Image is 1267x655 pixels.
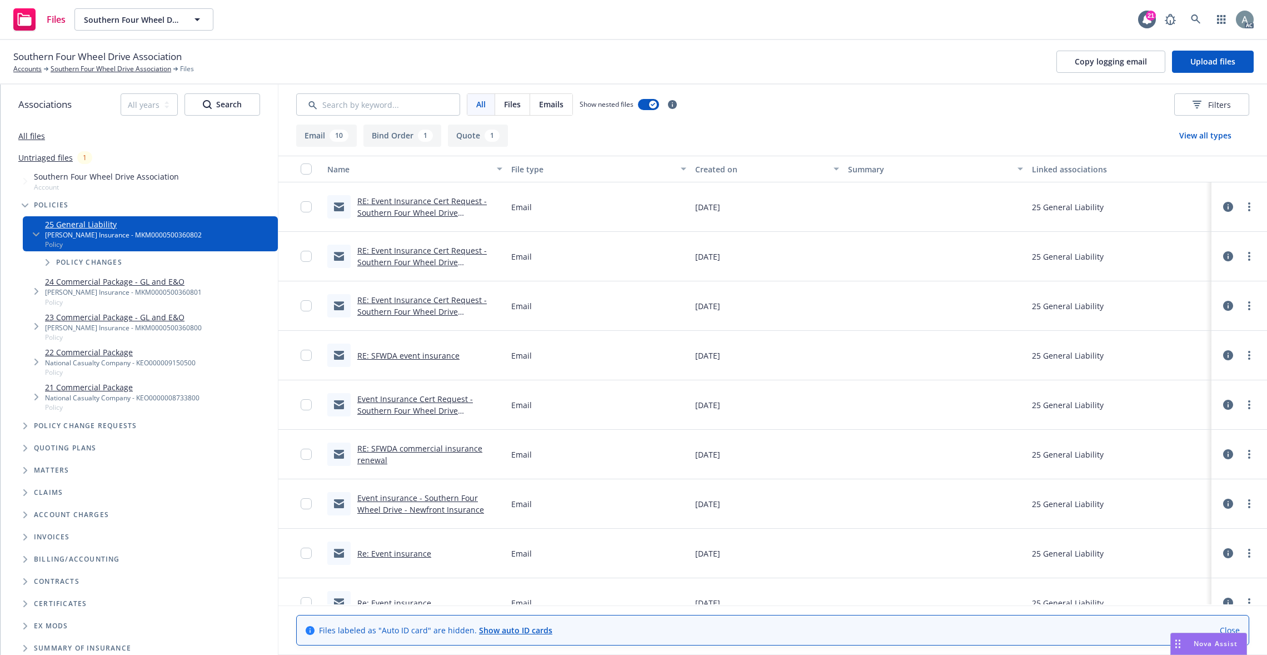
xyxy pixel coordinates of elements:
[357,394,481,428] a: Event Insurance Cert Request - Southern Four Wheel Drive Association - Newfront Insurance
[34,467,69,474] span: Matters
[1161,125,1249,147] button: View all types
[51,64,171,74] a: Southern Four Wheel Drive Association
[203,100,212,109] svg: Search
[1032,251,1104,262] div: 25 General Liability
[1185,8,1207,31] a: Search
[511,300,532,312] span: Email
[1190,56,1235,67] span: Upload files
[1032,498,1104,510] div: 25 General Liability
[1243,448,1256,461] a: more
[695,399,720,411] span: [DATE]
[296,93,460,116] input: Search by keyword...
[1194,639,1238,648] span: Nova Assist
[18,131,45,141] a: All files
[34,445,97,451] span: Quoting plans
[357,598,431,608] a: Re: Event insurance
[1220,624,1240,636] a: Close
[301,597,312,608] input: Toggle Row Selected
[45,297,202,307] span: Policy
[34,489,63,496] span: Claims
[74,8,213,31] button: Southern Four Wheel Drive Association
[45,381,199,393] a: 21 Commercial Package
[301,449,312,460] input: Toggle Row Selected
[45,276,202,287] a: 24 Commercial Package - GL and E&O
[507,156,691,182] button: File type
[511,498,532,510] span: Email
[45,358,196,368] div: National Casualty Company - KEO000009150500
[1210,8,1233,31] a: Switch app
[45,240,202,249] span: Policy
[695,548,720,559] span: [DATE]
[1075,56,1147,67] span: Copy logging email
[511,399,532,411] span: Email
[301,251,312,262] input: Toggle Row Selected
[319,624,552,636] span: Files labeled as "Auto ID card" are hidden.
[1243,398,1256,411] a: more
[203,94,242,115] div: Search
[327,163,490,175] div: Name
[1032,201,1104,213] div: 25 General Liability
[511,548,532,559] span: Email
[18,152,73,163] a: Untriaged files
[34,645,131,652] span: Summary of insurance
[45,346,196,358] a: 22 Commercial Package
[18,97,72,112] span: Associations
[511,163,674,175] div: File type
[695,201,720,213] span: [DATE]
[1243,349,1256,362] a: more
[691,156,844,182] button: Created on
[695,498,720,510] span: [DATE]
[1170,633,1247,655] button: Nova Assist
[476,98,486,110] span: All
[47,15,66,24] span: Files
[1243,299,1256,312] a: more
[323,156,507,182] button: Name
[1243,200,1256,214] a: more
[184,93,260,116] button: SearchSearch
[848,163,1011,175] div: Summary
[34,182,179,192] span: Account
[357,196,487,230] a: RE: Event Insurance Cert Request - Southern Four Wheel Drive Association - Newfront Insurance
[511,597,532,609] span: Email
[56,259,122,266] span: Policy changes
[1243,596,1256,609] a: more
[1027,156,1211,182] button: Linked associations
[301,548,312,559] input: Toggle Row Selected
[1208,99,1231,111] span: Filters
[511,201,532,213] span: Email
[357,350,460,361] a: RE: SFWDA event insurance
[1171,633,1185,654] div: Drag to move
[448,125,508,147] button: Quote
[479,625,552,636] a: Show auto ID cards
[1236,11,1254,28] img: photo
[45,333,202,342] span: Policy
[330,130,348,142] div: 10
[13,64,42,74] a: Accounts
[301,498,312,509] input: Toggle Row Selected
[296,125,357,147] button: Email
[301,399,312,410] input: Toggle Row Selected
[695,251,720,262] span: [DATE]
[357,295,487,329] a: RE: Event Insurance Cert Request - Southern Four Wheel Drive Association - Newfront Insurance
[695,163,827,175] div: Created on
[418,130,433,142] div: 1
[1243,250,1256,263] a: more
[511,449,532,460] span: Email
[45,287,202,297] div: [PERSON_NAME] Insurance - MKM0000500360801
[301,163,312,175] input: Select all
[45,219,202,230] a: 25 General Liability
[511,350,532,361] span: Email
[45,403,199,412] span: Policy
[45,230,202,240] div: [PERSON_NAME] Insurance - MKM0000500360802
[9,4,70,35] a: Files
[1243,497,1256,510] a: more
[45,311,202,323] a: 23 Commercial Package - GL and E&O
[34,556,120,563] span: Billing/Accounting
[301,350,312,361] input: Toggle Row Selected
[1032,300,1104,312] div: 25 General Liability
[84,14,180,26] span: Southern Four Wheel Drive Association
[34,171,179,182] span: Southern Four Wheel Drive Association
[1243,547,1256,560] a: more
[580,100,633,109] span: Show nested files
[1032,548,1104,559] div: 25 General Liability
